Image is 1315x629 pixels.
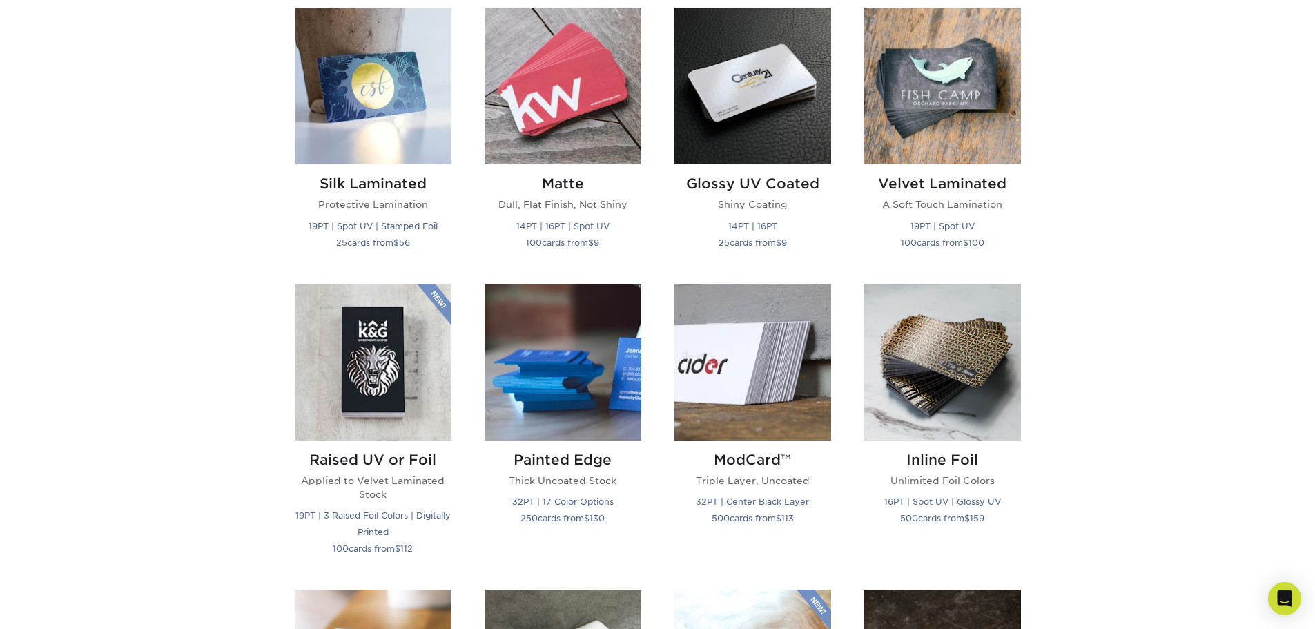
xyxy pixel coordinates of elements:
span: 25 [336,238,347,248]
img: Glossy UV Coated Business Cards [674,8,831,164]
span: 500 [900,513,918,523]
span: 100 [526,238,542,248]
p: Applied to Velvet Laminated Stock [295,474,451,502]
small: 32PT | 17 Color Options [512,496,614,507]
small: cards from [712,513,794,523]
p: Shiny Coating [674,197,831,211]
a: Inline Foil Business Cards Inline Foil Unlimited Foil Colors 16PT | Spot UV | Glossy UV 500cards ... [864,284,1021,574]
a: Silk Laminated Business Cards Silk Laminated Protective Lamination 19PT | Spot UV | Stamped Foil ... [295,8,451,267]
img: Painted Edge Business Cards [485,284,641,441]
small: cards from [526,238,599,248]
a: Painted Edge Business Cards Painted Edge Thick Uncoated Stock 32PT | 17 Color Options 250cards fr... [485,284,641,574]
span: 112 [400,543,413,554]
span: 9 [594,238,599,248]
small: cards from [900,513,984,523]
a: ModCard™ Business Cards ModCard™ Triple Layer, Uncoated 32PT | Center Black Layer 500cards from$113 [674,284,831,574]
img: Velvet Laminated Business Cards [864,8,1021,164]
small: 19PT | 3 Raised Foil Colors | Digitally Printed [295,510,451,537]
p: Protective Lamination [295,197,451,211]
img: New Product [417,284,451,325]
h2: Silk Laminated [295,175,451,192]
span: 56 [399,238,410,248]
small: 19PT | Spot UV | Stamped Foil [309,221,438,231]
h2: Matte [485,175,641,192]
img: ModCard™ Business Cards [674,284,831,441]
p: Triple Layer, Uncoated [674,474,831,487]
span: $ [776,238,781,248]
h2: Inline Foil [864,452,1021,468]
span: $ [393,238,399,248]
a: Matte Business Cards Matte Dull, Flat Finish, Not Shiny 14PT | 16PT | Spot UV 100cards from$9 [485,8,641,267]
span: $ [964,513,970,523]
p: Unlimited Foil Colors [864,474,1021,487]
small: 16PT | Spot UV | Glossy UV [884,496,1001,507]
img: Matte Business Cards [485,8,641,164]
span: 113 [781,513,794,523]
small: cards from [901,238,984,248]
small: 14PT | 16PT | Spot UV [516,221,610,231]
span: $ [395,543,400,554]
span: $ [963,238,968,248]
small: cards from [333,543,413,554]
span: 100 [333,543,349,554]
small: cards from [719,238,787,248]
small: 19PT | Spot UV [910,221,975,231]
div: Open Intercom Messenger [1268,582,1301,615]
span: 100 [968,238,984,248]
small: cards from [520,513,605,523]
small: 32PT | Center Black Layer [696,496,809,507]
p: A Soft Touch Lamination [864,197,1021,211]
span: 500 [712,513,730,523]
a: Velvet Laminated Business Cards Velvet Laminated A Soft Touch Lamination 19PT | Spot UV 100cards ... [864,8,1021,267]
span: 100 [901,238,917,248]
p: Dull, Flat Finish, Not Shiny [485,197,641,211]
span: $ [776,513,781,523]
img: Raised UV or Foil Business Cards [295,284,451,441]
h2: ModCard™ [674,452,831,468]
a: Glossy UV Coated Business Cards Glossy UV Coated Shiny Coating 14PT | 16PT 25cards from$9 [674,8,831,267]
span: 130 [590,513,605,523]
span: $ [588,238,594,248]
img: Inline Foil Business Cards [864,284,1021,441]
h2: Glossy UV Coated [674,175,831,192]
p: Thick Uncoated Stock [485,474,641,487]
small: 14PT | 16PT [728,221,777,231]
h2: Velvet Laminated [864,175,1021,192]
span: 25 [719,238,730,248]
span: 250 [520,513,538,523]
img: Silk Laminated Business Cards [295,8,451,164]
h2: Painted Edge [485,452,641,468]
h2: Raised UV or Foil [295,452,451,468]
a: Raised UV or Foil Business Cards Raised UV or Foil Applied to Velvet Laminated Stock 19PT | 3 Rai... [295,284,451,574]
span: 9 [781,238,787,248]
span: $ [584,513,590,523]
span: 159 [970,513,984,523]
small: cards from [336,238,410,248]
